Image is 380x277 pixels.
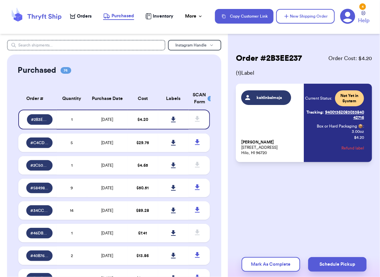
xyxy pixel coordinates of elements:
span: [DATE] [101,186,113,190]
button: Refund label [341,141,364,155]
div: More [185,13,203,20]
span: Not Yet in System [339,93,360,104]
span: # 2C508D41 [30,163,49,168]
span: kaitlinbalmoja [254,95,285,100]
span: 1 [71,163,73,167]
span: Purchased [111,13,134,19]
a: Help [358,11,369,25]
th: Labels [158,88,189,110]
p: [STREET_ADDRESS] Hilo, HI 96720 [241,139,300,155]
button: Schedule Pickup [308,257,367,272]
h2: Purchased [18,65,57,76]
span: Orders [77,13,92,20]
a: 4 [340,9,355,24]
span: # 46DBF795 [30,231,49,236]
span: 3.00 oz [352,129,364,134]
span: [DATE] [101,141,113,145]
span: 9 [71,186,73,190]
span: ( 1 ) Label [236,69,372,77]
span: [DATE] [101,209,113,213]
span: # C4CD6EF3 [30,140,49,145]
span: $ 4.65 [137,163,148,167]
span: # 2B3EE237 [31,117,49,122]
span: Tracking: [306,110,324,115]
span: $ 13.86 [136,254,149,258]
span: $ 4.20 [137,118,148,122]
div: SCAN Form [193,92,202,106]
span: 74 [61,67,71,74]
span: [DATE] [101,231,113,235]
span: 5 [71,141,73,145]
button: New Shipping Order [276,9,335,24]
span: # 40B7688E [30,253,49,258]
th: Purchase Date [87,88,127,110]
th: Order # [18,88,57,110]
span: [DATE] [101,118,113,122]
input: Search shipments... [7,40,165,50]
span: 1 [71,118,73,122]
button: Copy Customer Link [215,9,274,24]
span: Box or Hard Packaging 📦 [317,124,363,128]
span: Inventory [153,13,173,20]
a: Inventory [145,13,173,20]
span: $ 7.41 [138,231,147,235]
span: [DATE] [101,163,113,167]
span: Order Cost: $ 4.20 [328,54,372,62]
th: Quantity [57,88,87,110]
span: : [363,124,364,129]
span: $ 89.28 [136,209,149,213]
span: [PERSON_NAME] [241,140,274,145]
p: $ 4.20 [354,135,364,140]
span: Instagram Handle [176,43,207,47]
div: 4 [359,3,366,10]
span: $ 29.75 [136,141,149,145]
span: $ 50.51 [136,186,149,190]
h2: Order # 2B3EE237 [236,53,302,64]
button: Instagram Handle [168,40,221,50]
span: 2 [71,254,73,258]
a: Orders [70,13,92,20]
span: # 34CC3388 [30,208,49,213]
span: Current Status: [305,96,332,101]
span: [DATE] [101,254,113,258]
span: 1 [71,231,73,235]
button: Mark As Complete [242,257,300,272]
a: Tracking:9400136208303384042716 [305,107,364,123]
span: 14 [70,209,74,213]
th: Cost [127,88,158,110]
a: Purchased [103,13,134,20]
span: # 58498188 [30,185,49,191]
span: Help [358,17,369,25]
